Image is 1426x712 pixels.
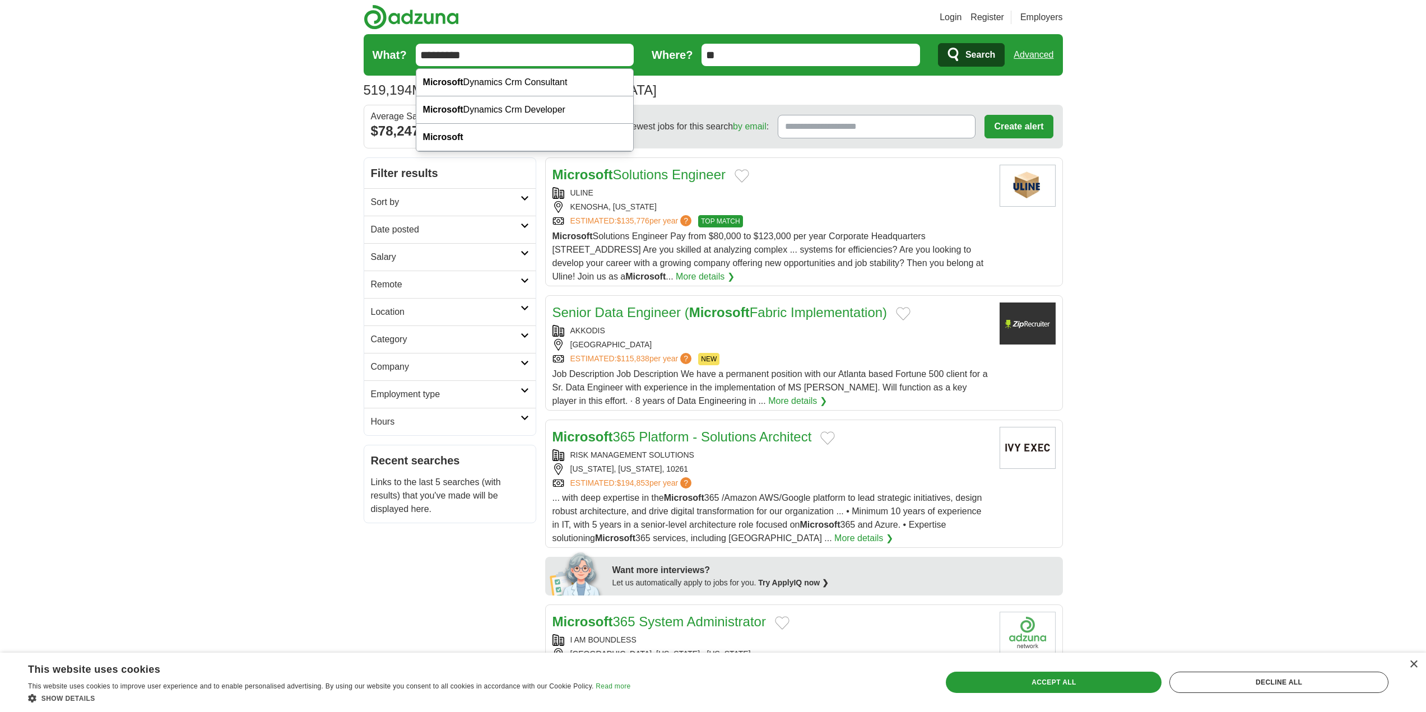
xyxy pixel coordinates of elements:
span: 519,194 [364,80,412,100]
a: Login [940,11,961,24]
div: Want more interviews? [612,564,1056,577]
div: Decline all [1169,672,1388,693]
span: $115,838 [616,354,649,363]
a: More details ❯ [834,532,893,545]
strong: Microsoft [423,132,463,142]
a: Microsoft365 Platform - Solutions Architect [552,429,812,444]
span: This website uses cookies to improve user experience and to enable personalised advertising. By u... [28,682,594,690]
label: What? [373,46,407,63]
a: ESTIMATED:$194,853per year? [570,477,694,489]
span: ? [680,353,691,364]
span: NEW [698,353,719,365]
img: Company logo [1000,303,1056,345]
div: Dynamics Crm Developer [416,96,634,124]
a: More details ❯ [676,270,735,283]
a: Company [364,353,536,380]
strong: Microsoft [423,77,463,87]
a: More details ❯ [768,394,827,408]
h2: Sort by [371,196,521,209]
a: Salary [364,243,536,271]
a: Sort by [364,188,536,216]
strong: Microsoft [423,105,463,114]
p: Links to the last 5 searches (with results) that you've made will be displayed here. [371,476,529,516]
a: Senior Data Engineer (MicrosoftFabric Implementation) [552,305,888,320]
div: AKKODIS [552,325,991,337]
a: ESTIMATED:$135,776per year? [570,215,694,227]
a: Employment type [364,380,536,408]
h2: Recent searches [371,452,529,469]
a: Microsoft365 System Administrator [552,614,766,629]
div: $78,247 [371,121,529,141]
a: MicrosoftSolutions Engineer [552,167,726,182]
label: Where? [652,46,693,63]
a: Register [970,11,1004,24]
div: [GEOGRAPHIC_DATA] [552,339,991,351]
button: Add to favorite jobs [896,307,911,320]
span: Search [965,44,995,66]
div: Close [1409,660,1418,669]
div: Dynamics Crm Consultant [416,69,634,96]
h2: Employment type [371,388,521,401]
h2: Category [371,333,521,346]
span: Show details [41,695,95,702]
strong: Microsoft [664,493,704,502]
a: Hours [364,408,536,435]
img: Uline logo [1000,165,1056,207]
h2: Salary [371,250,521,264]
strong: Microsoft [595,533,635,543]
strong: Microsoft [800,520,840,529]
h1: Microsoft Jobs in [GEOGRAPHIC_DATA] [364,82,657,97]
span: Solutions Engineer Pay from $80,000 to $123,000 per year Corporate Headquarters [STREET_ADDRESS] ... [552,231,984,281]
a: Advanced [1014,44,1053,66]
h2: Company [371,360,521,374]
span: $194,853 [616,478,649,487]
div: Accept all [946,672,1162,693]
strong: Microsoft [552,167,613,182]
div: Average Salary [371,112,529,121]
h2: Remote [371,278,521,291]
div: I AM BOUNDLESS [552,634,991,646]
button: Create alert [984,115,1053,138]
span: Job Description Job Description We have a permanent position with our Atlanta based Fortune 500 c... [552,369,988,406]
h2: Hours [371,415,521,429]
strong: Microsoft [625,272,666,281]
a: Read more, opens a new window [596,682,630,690]
span: ? [680,215,691,226]
span: $135,776 [616,216,649,225]
a: Date posted [364,216,536,243]
strong: Microsoft [689,305,750,320]
h2: Filter results [364,158,536,188]
strong: Microsoft [552,614,613,629]
a: Location [364,298,536,325]
button: Search [938,43,1005,67]
span: TOP MATCH [698,215,742,227]
h2: Date posted [371,223,521,236]
img: Company logo [1000,612,1056,654]
a: Remote [364,271,536,298]
button: Add to favorite jobs [775,616,789,630]
strong: Microsoft [552,429,613,444]
a: Try ApplyIQ now ❯ [758,578,829,587]
div: RISK MANAGEMENT SOLUTIONS [552,449,991,461]
span: ... with deep expertise in the 365 /Amazon AWS/Google platform to lead strategic initiatives, des... [552,493,982,543]
a: ESTIMATED:$115,838per year? [570,353,694,365]
strong: Microsoft [552,231,593,241]
button: Add to favorite jobs [735,169,749,183]
div: [GEOGRAPHIC_DATA], [US_STATE] - [US_STATE] [552,648,991,660]
h2: Location [371,305,521,319]
a: by email [733,122,767,131]
span: ? [680,477,691,488]
img: Company logo [1000,427,1056,469]
img: Adzuna logo [364,4,459,30]
div: KENOSHA, [US_STATE] [552,201,991,213]
div: [US_STATE], [US_STATE], 10261 [552,463,991,475]
a: Category [364,325,536,353]
div: This website uses cookies [28,659,602,676]
button: Add to favorite jobs [820,431,835,445]
a: Employers [1020,11,1063,24]
div: Let us automatically apply to jobs for you. [612,577,1056,589]
a: ULINE [570,188,593,197]
div: Show details [28,692,630,704]
span: Receive the newest jobs for this search : [577,120,769,133]
img: apply-iq-scientist.png [550,551,604,595]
